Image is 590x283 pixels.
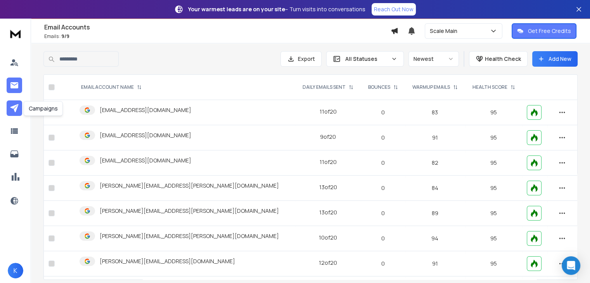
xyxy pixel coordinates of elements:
p: 0 [365,184,400,192]
p: [EMAIL_ADDRESS][DOMAIN_NAME] [100,131,191,139]
p: [PERSON_NAME][EMAIL_ADDRESS][PERSON_NAME][DOMAIN_NAME] [100,207,279,215]
strong: Your warmest leads are on your site [188,5,285,13]
span: 9 / 9 [61,33,69,40]
p: 0 [365,109,400,116]
td: 91 [405,125,465,150]
div: Open Intercom Messenger [562,256,580,275]
button: Get Free Credits [512,23,576,39]
p: [PERSON_NAME][EMAIL_ADDRESS][PERSON_NAME][DOMAIN_NAME] [100,182,279,190]
button: Add New [532,51,578,67]
td: 84 [405,176,465,201]
p: Scale Main [430,27,460,35]
p: Emails : [44,33,391,40]
p: – Turn visits into conversations [188,5,365,13]
td: 95 [465,125,523,150]
td: 91 [405,251,465,276]
p: DAILY EMAILS SENT [303,84,346,90]
td: 95 [465,226,523,251]
td: 95 [465,201,523,226]
button: K [8,263,23,278]
button: Export [280,51,322,67]
div: 10 of 20 [319,234,337,242]
td: 95 [465,176,523,201]
p: 0 [365,260,400,267]
p: [EMAIL_ADDRESS][DOMAIN_NAME] [100,157,191,164]
div: 12 of 20 [319,259,337,267]
div: Campaigns [24,101,63,116]
p: All Statuses [345,55,388,63]
div: 13 of 20 [319,183,337,191]
p: WARMUP EMAILS [412,84,450,90]
p: 0 [365,134,400,141]
p: [PERSON_NAME][EMAIL_ADDRESS][DOMAIN_NAME] [100,257,235,265]
td: 95 [465,150,523,176]
button: Health Check [469,51,528,67]
td: 82 [405,150,465,176]
p: [PERSON_NAME][EMAIL_ADDRESS][PERSON_NAME][DOMAIN_NAME] [100,232,279,240]
a: Reach Out Now [372,3,416,16]
h1: Email Accounts [44,22,391,32]
p: Get Free Credits [528,27,571,35]
div: 11 of 20 [320,108,337,116]
td: 89 [405,201,465,226]
img: logo [8,26,23,41]
div: EMAIL ACCOUNT NAME [81,84,142,90]
p: Reach Out Now [374,5,414,13]
p: BOUNCES [368,84,390,90]
td: 95 [465,251,523,276]
p: 0 [365,209,400,217]
p: 0 [365,159,400,167]
div: 11 of 20 [320,158,337,166]
td: 83 [405,100,465,125]
p: Health Check [485,55,521,63]
p: HEALTH SCORE [472,84,507,90]
p: [EMAIL_ADDRESS][DOMAIN_NAME] [100,106,191,114]
button: Newest [408,51,459,67]
td: 95 [465,100,523,125]
div: 9 of 20 [320,133,336,141]
p: 0 [365,235,400,242]
td: 94 [405,226,465,251]
div: 13 of 20 [319,209,337,216]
